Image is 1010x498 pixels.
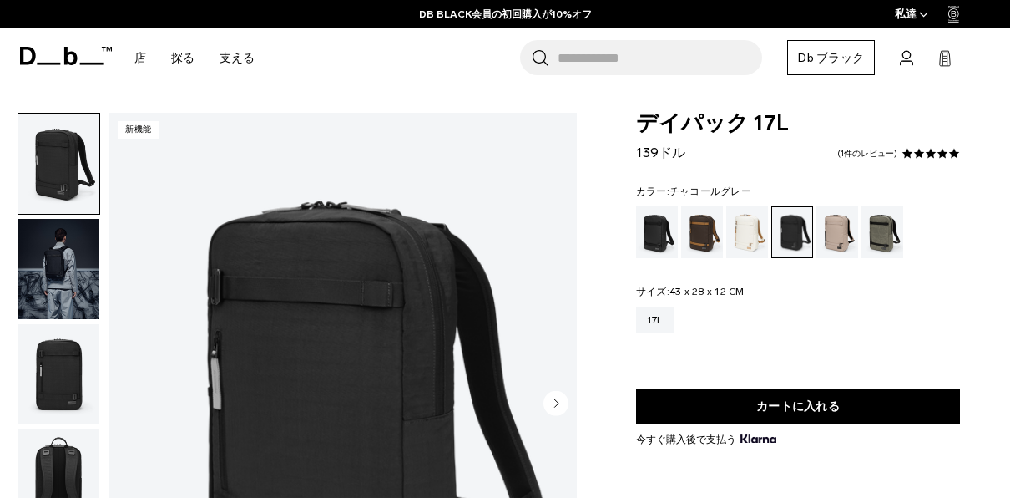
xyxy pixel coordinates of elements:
button: カートに入れる [636,389,960,424]
a: オートミルク [726,206,768,258]
img: デイパック 17L チャコール グレー [18,324,99,424]
font: サイズ: [636,286,745,297]
a: 店 [134,28,146,88]
span: 139ドル [636,145,685,160]
button: デイパック 17L チャコール グレー [18,218,100,320]
img: デイパック 17L チャコール グレー [18,219,99,319]
img: デイパック 17L チャコール グレー [18,114,99,214]
a: 気絶する [636,206,678,258]
a: DB BLACK会員の初回購入が10%オフ [419,7,592,22]
font: 今すぐ購入後で支払う [636,434,736,445]
span: 43 x 28 x 12 CM [669,286,745,297]
p: 新機能 [118,121,159,139]
a: 探る [171,28,194,88]
img: {"height" => 20, "alt" => "Klarna"} [740,434,776,443]
a: チャコールグレー [771,206,813,258]
a: 17L [636,307,674,333]
button: デイパック 17L チャコール グレー [18,323,100,425]
span: デイパック 17L [636,113,960,135]
font: カラー: [636,185,751,197]
button: 次のスライド [543,390,568,419]
a: エスプレッソ [681,206,723,258]
a: フォグボウベージュ [816,206,858,258]
a: 支える [220,28,255,88]
font: 私達 [895,8,917,21]
a: フォレストグリーン [861,206,903,258]
span: チャコールグレー [669,185,751,197]
button: デイパック 17L チャコール グレー [18,113,100,215]
nav: メインナビゲーション [122,28,267,88]
a: Db ブラック [787,40,875,75]
a: 1件の口コミ [837,150,897,158]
